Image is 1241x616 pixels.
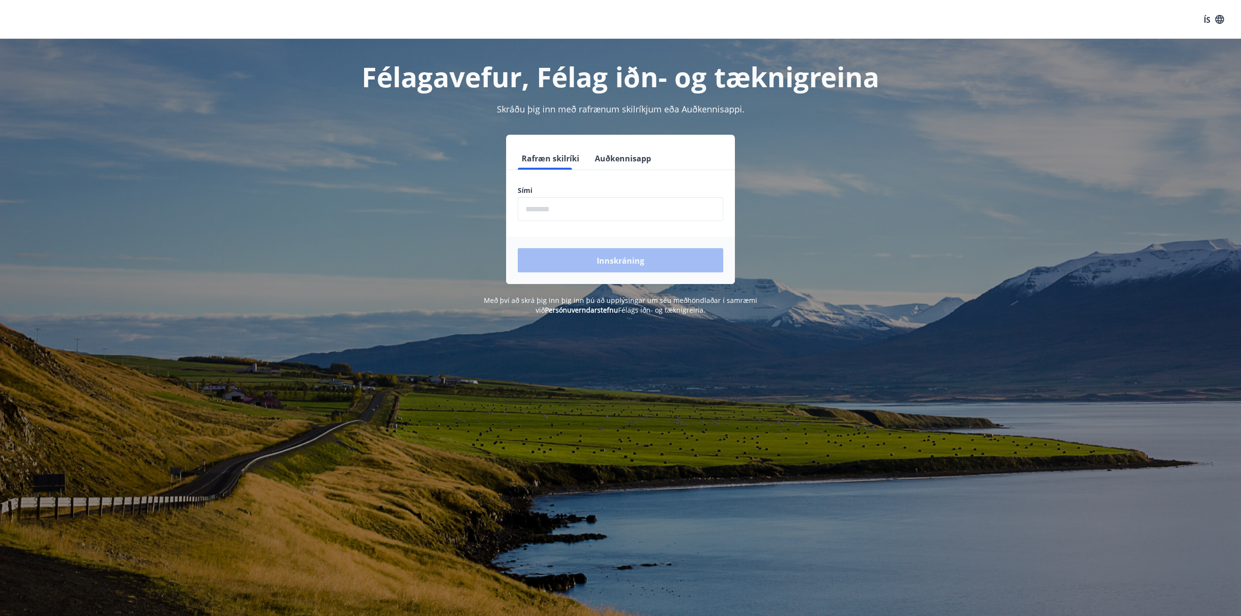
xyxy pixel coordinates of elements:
font: Sími [518,186,532,195]
a: Persónuverndarstefnu [545,305,618,315]
button: ÍS [1198,10,1229,29]
font: Með því að skrá þig inn þig inn þú að upplýsingar um séu meðhöndlaðar í samræmi við [484,296,757,315]
font: ÍS [1204,14,1210,25]
font: Auðkennisapp [595,153,651,164]
font: Félags iðn- og tæknigreina. [618,305,705,315]
font: Félagavefur, Félag iðn- og tæknigreina [362,58,879,95]
font: Skráðu þig inn með rafrænum skilríkjum eða Auðkennisappi. [497,103,745,115]
font: Rafræn skilríki [522,153,579,164]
